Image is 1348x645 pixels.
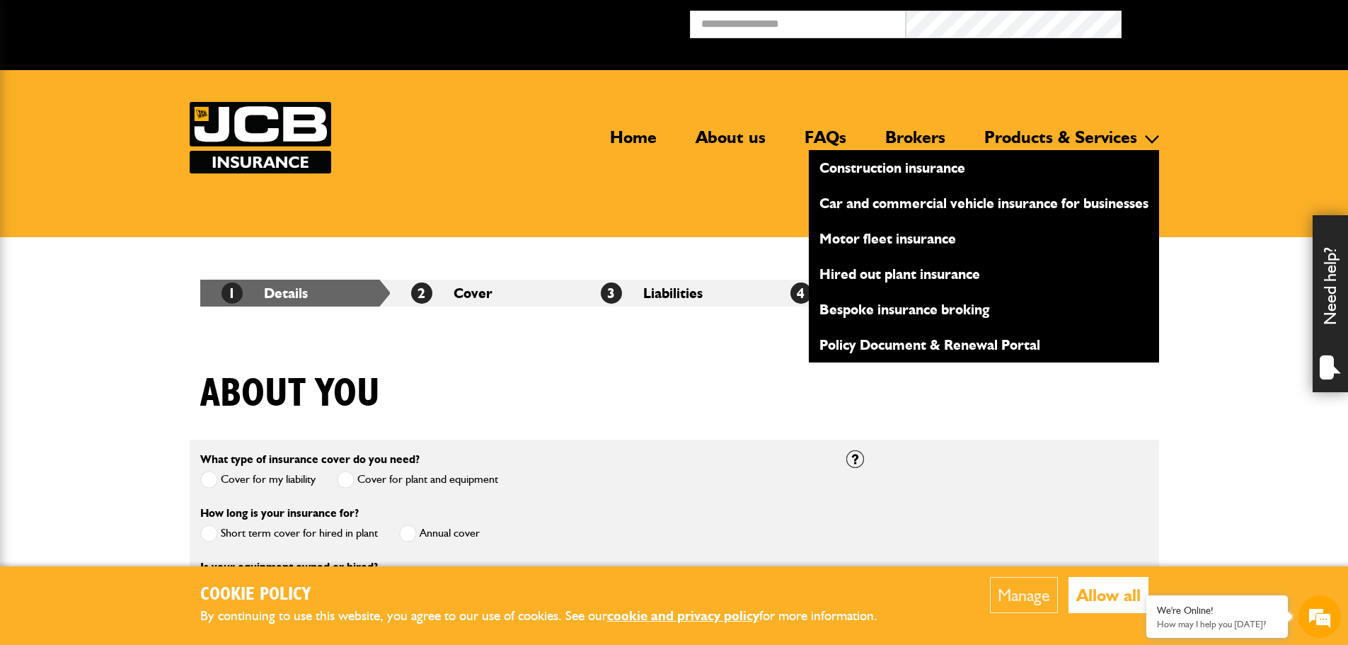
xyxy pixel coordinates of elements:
[794,127,857,159] a: FAQs
[809,262,1159,286] a: Hired out plant insurance
[809,191,1159,215] a: Car and commercial vehicle insurance for businesses
[809,297,1159,321] a: Bespoke insurance broking
[411,282,432,304] span: 2
[580,280,769,307] li: Liabilities
[200,471,316,489] label: Cover for my liability
[1157,619,1277,629] p: How may I help you today?
[200,508,359,519] label: How long is your insurance for?
[974,127,1148,159] a: Products & Services
[390,280,580,307] li: Cover
[990,577,1058,613] button: Manage
[200,454,420,465] label: What type of insurance cover do you need?
[399,525,480,542] label: Annual cover
[337,471,498,489] label: Cover for plant and equipment
[200,584,901,606] h2: Cookie Policy
[200,280,390,307] li: Details
[200,370,380,418] h1: About you
[221,282,243,304] span: 1
[809,156,1159,180] a: Construction insurance
[601,282,622,304] span: 3
[200,561,378,573] label: Is your equipment owned or hired?
[200,605,901,627] p: By continuing to use this website, you agree to our use of cookies. See our for more information.
[769,280,959,307] li: Quote
[599,127,667,159] a: Home
[809,227,1159,251] a: Motor fleet insurance
[190,102,331,173] img: JCB Insurance Services logo
[1157,605,1277,617] div: We're Online!
[1313,215,1348,392] div: Need help?
[607,607,759,624] a: cookie and privacy policy
[875,127,956,159] a: Brokers
[685,127,776,159] a: About us
[190,102,331,173] a: JCB Insurance Services
[809,333,1159,357] a: Policy Document & Renewal Portal
[790,282,812,304] span: 4
[1068,577,1148,613] button: Allow all
[200,525,378,542] label: Short term cover for hired in plant
[1122,11,1337,33] button: Broker Login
